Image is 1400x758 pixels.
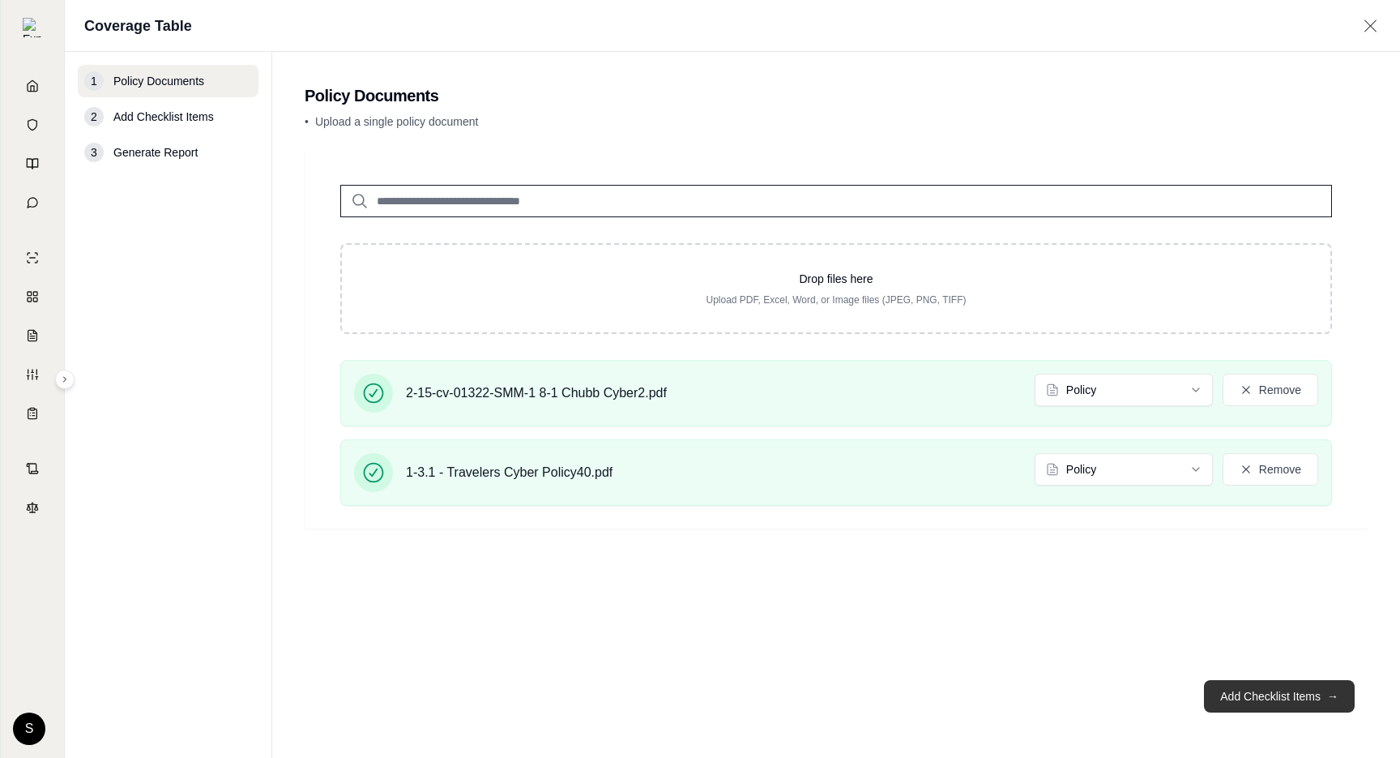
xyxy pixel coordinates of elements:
button: Remove [1223,453,1318,486]
button: Remove [1223,374,1318,406]
a: Contract Analysis [4,451,61,486]
a: Coverage Table [4,396,61,431]
button: Add Checklist Items→ [1204,680,1355,713]
p: Drop files here [368,271,1304,287]
a: Prompt Library [4,146,61,182]
a: Home [4,68,61,104]
button: Expand sidebar [16,11,49,44]
div: S [13,713,45,745]
div: 3 [84,143,104,162]
span: Add Checklist Items [113,109,214,125]
a: Policy Comparisons [4,279,61,315]
div: 1 [84,71,104,91]
img: Expand sidebar [23,18,42,37]
a: Legal Search Engine [4,490,61,525]
a: Chat [4,185,61,221]
span: → [1327,688,1338,704]
button: Expand sidebar [55,370,75,389]
a: Claim Coverage [4,318,61,353]
a: Documents Vault [4,107,61,143]
span: • [305,115,309,128]
div: 2 [84,107,104,126]
span: Generate Report [113,144,198,161]
span: 1-3.1 - Travelers Cyber Policy40.pdf [406,463,612,482]
p: Upload PDF, Excel, Word, or Image files (JPEG, PNG, TIFF) [368,293,1304,306]
span: Upload a single policy document [315,115,479,128]
a: Single Policy [4,240,61,276]
h2: Policy Documents [305,84,1368,107]
a: Custom Report [4,357,61,392]
span: Policy Documents [113,73,204,89]
span: 2-15-cv-01322-SMM-1 8-1 Chubb Cyber2.pdf [406,383,667,403]
h1: Coverage Table [84,15,192,37]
